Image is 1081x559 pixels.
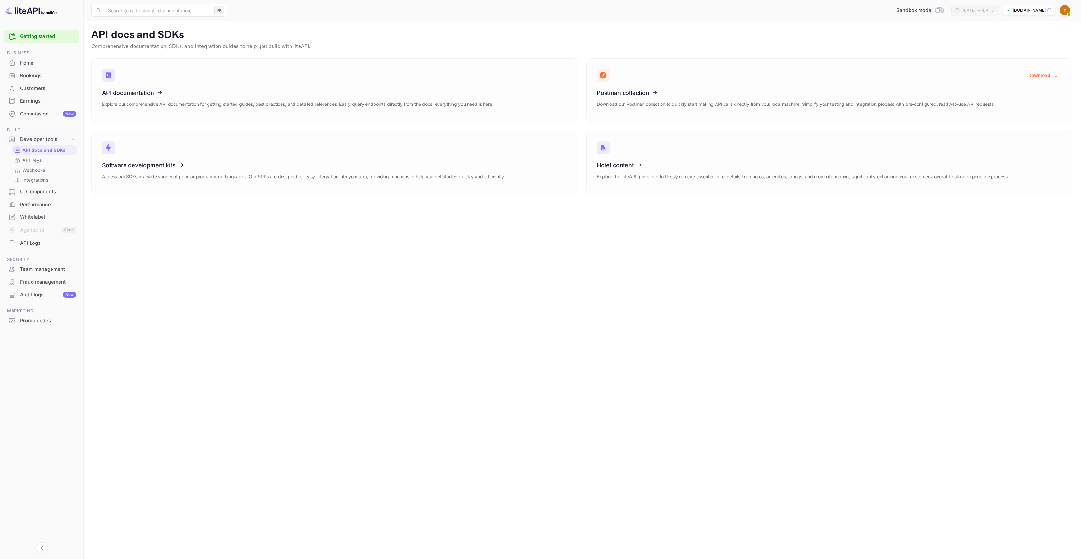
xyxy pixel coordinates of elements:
div: Team management [4,263,79,276]
p: API Keys [23,157,42,163]
div: Switch to Production mode [894,7,946,14]
p: Comprehensive documentation, SDKs, and integration guides to help you build with liteAPI. [91,43,1073,50]
a: Integrations [14,177,74,183]
div: Home [20,60,76,67]
div: Performance [20,201,76,208]
div: Bookings [4,69,79,82]
a: Webhooks [14,167,74,173]
div: Getting started [4,30,79,43]
div: Integrations [12,175,77,185]
a: API Logs [4,237,79,249]
img: LiteAPI logo [5,5,57,15]
a: API documentationExplore our comprehensive API documentation for getting started guides, best pra... [91,58,578,123]
a: Bookings [4,69,79,81]
a: API Keys [14,157,74,163]
div: UI Components [20,188,76,196]
div: [DATE] — [DATE] [963,7,995,13]
div: Developer tools [20,136,70,143]
a: Performance [4,198,79,210]
a: Earnings [4,95,79,107]
div: Promo codes [20,317,76,325]
img: tripCheckiner [1060,5,1070,15]
div: Customers [20,85,76,92]
div: Earnings [20,97,76,105]
p: Webhooks [23,167,45,173]
div: UI Components [4,186,79,198]
a: UI Components [4,186,79,197]
div: Whitelabel [20,214,76,221]
div: Audit logsNew [4,289,79,301]
div: Promo codes [4,315,79,327]
div: API docs and SDKs [12,145,77,155]
a: Promo codes [4,315,79,326]
div: Customers [4,82,79,95]
div: API Keys [12,155,77,165]
p: API docs and SDKs [23,147,66,153]
h3: Hotel content [597,162,1009,169]
div: API Logs [20,240,76,247]
div: Webhooks [12,165,77,175]
div: Bookings [20,72,76,79]
h3: API documentation [102,89,494,96]
div: Commission [20,110,76,118]
div: ⌘K [214,6,224,14]
p: Integrations [23,177,48,183]
h3: Software development kits [102,162,505,169]
h3: Postman collection [597,89,995,96]
div: API Logs [4,237,79,250]
p: Explore the LiteAPI guide to effortlessly retrieve essential hotel details like photos, amenities... [597,173,1009,180]
a: API docs and SDKs [14,147,74,153]
div: Audit logs [20,291,76,298]
span: Security [4,256,79,263]
span: Sandbox mode [896,7,931,14]
p: Explore our comprehensive API documentation for getting started guides, best practices, and detai... [102,101,494,108]
p: Download our Postman collection to quickly start making API calls directly from your local machin... [597,101,995,108]
a: CommissionNew [4,108,79,120]
a: Customers [4,82,79,94]
a: Home [4,57,79,69]
p: Access our SDKs in a wide variety of popular programming languages. Our SDKs are designed for eas... [102,173,505,180]
div: New [63,292,76,298]
span: Build [4,126,79,133]
span: Business [4,50,79,57]
button: Collapse navigation [36,542,48,554]
a: Getting started [20,33,76,40]
button: Download [1024,69,1063,81]
div: Performance [4,198,79,211]
a: Hotel contentExplore the LiteAPI guide to effortlessly retrieve essential hotel details like phot... [586,131,1073,195]
a: Audit logsNew [4,289,79,300]
p: [DOMAIN_NAME] [1013,7,1046,13]
div: New [63,111,76,117]
div: Fraud management [20,279,76,286]
div: Team management [20,266,76,273]
div: Whitelabel [4,211,79,224]
input: Search (e.g. bookings, documentation) [104,4,212,17]
a: Team management [4,263,79,275]
a: Fraud management [4,276,79,288]
div: Developer tools [4,134,79,145]
a: Whitelabel [4,211,79,223]
p: API docs and SDKs [91,29,1073,41]
span: Marketing [4,307,79,315]
a: Software development kitsAccess our SDKs in a wide variety of popular programming languages. Our ... [91,131,578,195]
